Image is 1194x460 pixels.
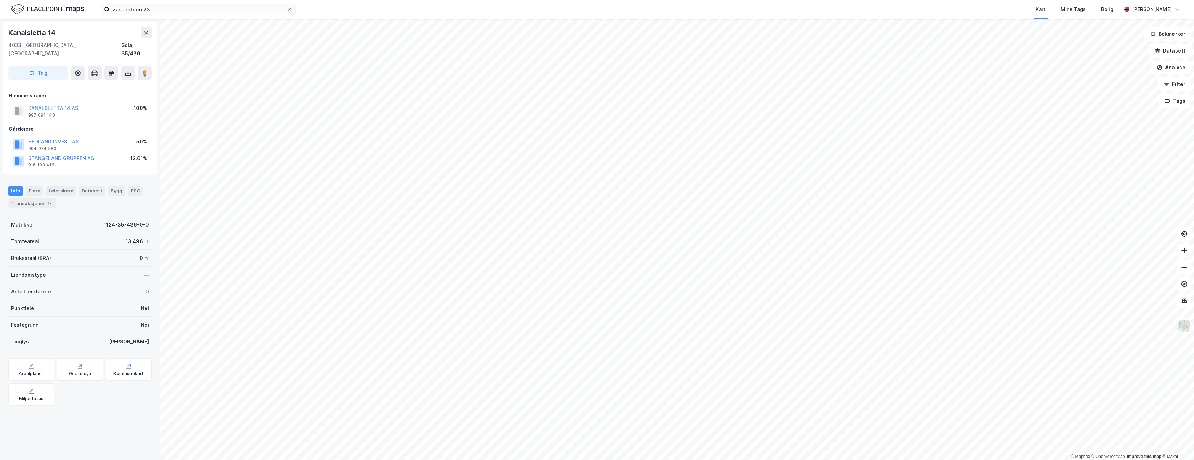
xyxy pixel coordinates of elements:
iframe: Chat Widget [1159,427,1194,460]
button: Tags [1159,94,1191,108]
button: Filter [1158,77,1191,91]
div: Kontrollprogram for chat [1159,427,1194,460]
button: Datasett [1149,44,1191,58]
div: Tinglyst [11,338,31,346]
div: Eiendomstype [11,271,46,279]
div: Kanalsletta 14 [8,27,57,38]
div: 17 [46,200,53,207]
div: 100% [134,104,147,112]
div: Bolig [1101,5,1113,14]
img: logo.f888ab2527a4732fd821a326f86c7f29.svg [11,3,84,15]
div: — [144,271,149,279]
a: OpenStreetMap [1091,454,1125,459]
div: Mine Tags [1061,5,1086,14]
div: Eiere [26,186,43,195]
div: [PERSON_NAME] [1132,5,1172,14]
img: Z [1178,319,1191,332]
div: Hjemmelshaver [9,92,151,100]
div: 994 974 580 [28,146,56,151]
div: 997 091 140 [28,112,55,118]
a: Improve this map [1127,454,1161,459]
div: Nei [141,321,149,329]
div: Bruksareal (BRA) [11,254,51,262]
div: Tomteareal [11,237,39,246]
div: Arealplaner [19,371,43,376]
button: Tag [8,66,68,80]
div: Kart [1036,5,1045,14]
div: [PERSON_NAME] [109,338,149,346]
div: Antall leietakere [11,287,51,296]
a: Mapbox [1071,454,1090,459]
div: Transaksjoner [8,198,56,208]
div: 916 193 416 [28,162,54,168]
div: Punktleie [11,304,34,312]
div: Matrikkel [11,221,34,229]
div: 13 496 ㎡ [126,237,149,246]
div: Info [8,186,23,195]
div: Miljøstatus [19,396,43,402]
div: 0 ㎡ [140,254,149,262]
div: Bygg [108,186,125,195]
div: Geoinnsyn [69,371,91,376]
input: Søk på adresse, matrikkel, gårdeiere, leietakere eller personer [110,4,287,15]
div: ESG [128,186,143,195]
div: Gårdeiere [9,125,151,133]
div: Nei [141,304,149,312]
button: Bokmerker [1144,27,1191,41]
div: 4033, [GEOGRAPHIC_DATA], [GEOGRAPHIC_DATA] [8,41,121,58]
div: Leietakere [46,186,76,195]
div: Sola, 35/436 [121,41,152,58]
div: 0 [145,287,149,296]
div: Datasett [79,186,105,195]
div: 12.61% [130,154,147,162]
div: Festegrunn [11,321,38,329]
div: Kommunekart [113,371,144,376]
div: 50% [136,137,147,146]
div: 1124-35-436-0-0 [104,221,149,229]
button: Analyse [1151,61,1191,74]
